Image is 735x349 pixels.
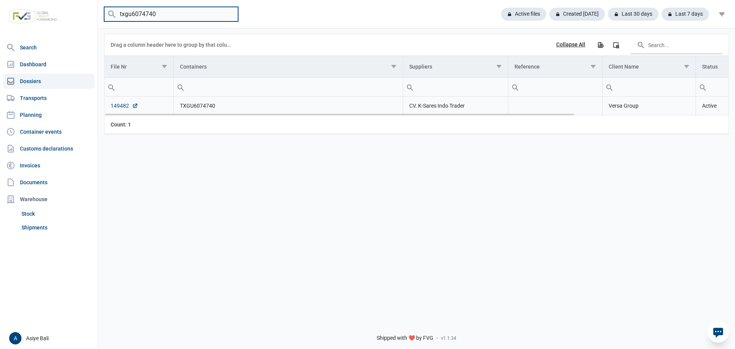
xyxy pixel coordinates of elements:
[391,64,397,69] span: Show filter options for column 'Containers'
[609,38,623,52] div: Column Chooser
[180,64,207,70] div: Containers
[174,78,188,96] div: Search box
[409,64,432,70] div: Suppliers
[715,7,729,21] div: filter
[609,64,639,70] div: Client Name
[6,6,60,27] img: FVG - Global freight forwarding
[3,158,95,173] a: Invoices
[3,107,95,123] a: Planning
[593,38,607,52] div: Export all data to Excel
[173,78,403,97] td: Filter cell
[3,192,95,207] div: Warehouse
[173,56,403,78] td: Column Containers
[3,57,95,72] a: Dashboard
[105,78,118,96] div: Search box
[9,332,93,344] div: Asiye Bali
[3,90,95,106] a: Transports
[111,64,127,70] div: File Nr
[556,41,585,48] div: Collapse All
[3,74,95,89] a: Dossiers
[684,64,689,69] span: Show filter options for column 'Client Name'
[608,8,658,21] div: Last 30 days
[3,40,95,55] a: Search
[111,34,722,56] div: Data grid toolbar
[603,78,696,97] td: Filter cell
[603,78,616,96] div: Search box
[403,97,508,115] td: CV. K-Sares Indo Trader
[661,8,709,21] div: Last 7 days
[174,78,403,96] input: Filter cell
[403,56,508,78] td: Column Suppliers
[630,36,722,54] input: Search in the data grid
[111,102,138,110] a: 149482
[603,78,696,96] input: Filter cell
[162,64,167,69] span: Show filter options for column 'File Nr'
[105,78,173,96] input: Filter cell
[603,56,696,78] td: Column Client Name
[696,78,710,96] div: Search box
[377,335,433,342] span: Shipped with ❤️ by FVG
[3,175,95,190] a: Documents
[3,124,95,139] a: Container events
[508,78,602,96] input: Filter cell
[590,64,596,69] span: Show filter options for column 'Reference'
[9,332,21,344] button: A
[111,121,167,128] div: File Nr Count: 1
[549,8,605,21] div: Created [DATE]
[403,78,508,97] td: Filter cell
[514,64,540,70] div: Reference
[508,78,522,96] div: Search box
[18,207,95,221] a: Stock
[18,221,95,234] a: Shipments
[403,78,417,96] div: Search box
[105,56,173,78] td: Column File Nr
[496,64,502,69] span: Show filter options for column 'Suppliers'
[508,56,602,78] td: Column Reference
[702,64,718,70] div: Status
[441,335,456,341] span: v1.1.34
[3,141,95,156] a: Customs declarations
[111,39,234,51] div: Drag a column header here to group by that column
[104,7,238,22] input: Search dossiers
[173,97,403,115] td: TXGU6074740
[403,78,508,96] input: Filter cell
[603,97,696,115] td: Versa Group
[436,335,438,342] span: -
[501,8,546,21] div: Active files
[105,34,728,134] div: Data grid with 1 rows and 8 columns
